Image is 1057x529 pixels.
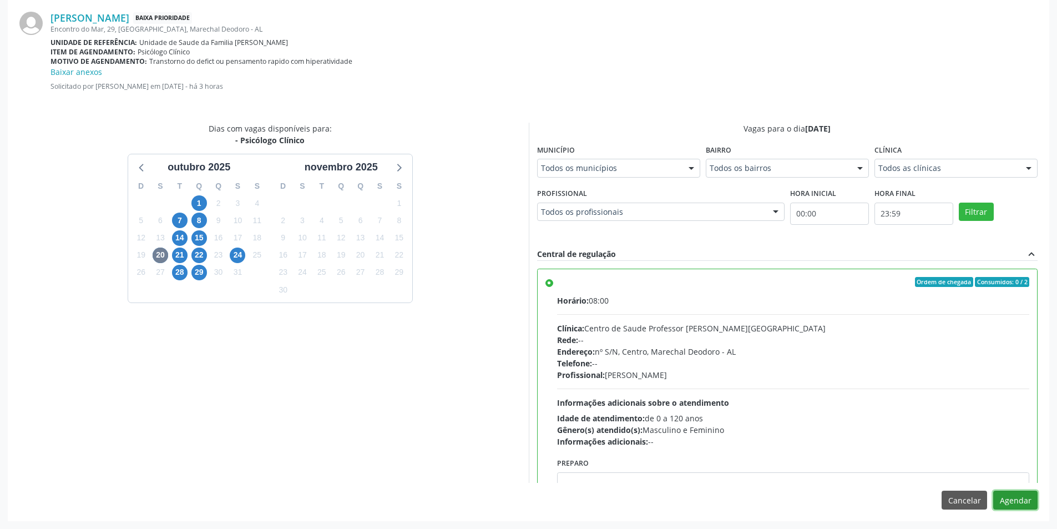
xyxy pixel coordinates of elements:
button: Agendar [993,491,1038,510]
label: Hora inicial [790,185,836,203]
span: quarta-feira, 1 de outubro de 2025 [191,195,207,211]
div: de 0 a 120 anos [557,412,1030,424]
b: Unidade de referência: [50,38,137,47]
span: domingo, 12 de outubro de 2025 [133,230,149,246]
div: outubro 2025 [163,160,235,175]
span: domingo, 26 de outubro de 2025 [133,265,149,280]
span: sexta-feira, 31 de outubro de 2025 [230,265,245,280]
span: Informações adicionais: [557,436,648,447]
b: Motivo de agendamento: [50,57,147,66]
span: segunda-feira, 6 de outubro de 2025 [153,213,168,228]
div: -- [557,436,1030,447]
span: domingo, 5 de outubro de 2025 [133,213,149,228]
span: Gênero(s) atendido(s): [557,425,643,435]
div: nº S/N, Centro, Marechal Deodoro - AL [557,346,1030,357]
span: quinta-feira, 23 de outubro de 2025 [211,248,226,263]
button: Filtrar [959,203,994,221]
div: Central de regulação [537,248,616,260]
div: Centro de Saude Professor [PERSON_NAME][GEOGRAPHIC_DATA] [557,323,1030,334]
span: Baixa Prioridade [133,12,192,24]
span: domingo, 30 de novembro de 2025 [275,282,291,298]
i: expand_less [1025,248,1038,260]
span: segunda-feira, 17 de novembro de 2025 [295,248,310,263]
span: sexta-feira, 10 de outubro de 2025 [230,213,245,228]
label: Município [537,142,575,159]
div: - Psicólogo Clínico [209,134,332,146]
span: Ordem de chegada [915,277,973,287]
span: sábado, 15 de novembro de 2025 [391,230,407,246]
span: quinta-feira, 30 de outubro de 2025 [211,265,226,280]
span: sábado, 8 de novembro de 2025 [391,213,407,228]
div: 08:00 [557,295,1030,306]
span: Horário: [557,295,589,306]
span: Informações adicionais sobre o atendimento [557,397,729,408]
div: Vagas para o dia [537,123,1038,134]
span: quinta-feira, 20 de novembro de 2025 [353,248,368,263]
button: Cancelar [942,491,987,510]
span: Rede: [557,335,578,345]
div: S [293,178,312,195]
span: segunda-feira, 20 de outubro de 2025 [153,248,168,263]
div: D [132,178,151,195]
div: novembro 2025 [300,160,382,175]
span: terça-feira, 28 de outubro de 2025 [172,265,188,280]
div: Dias com vagas disponíveis para: [209,123,332,146]
span: quinta-feira, 13 de novembro de 2025 [353,230,368,246]
span: sábado, 1 de novembro de 2025 [391,195,407,211]
span: domingo, 2 de novembro de 2025 [275,213,291,228]
div: S [228,178,247,195]
p: Solicitado por [PERSON_NAME] em [DATE] - há 3 horas [50,82,1038,91]
span: [DATE] [805,123,831,134]
div: D [274,178,293,195]
span: sexta-feira, 21 de novembro de 2025 [372,248,387,263]
span: Endereço: [557,346,595,357]
div: S [370,178,390,195]
label: Clínica [874,142,902,159]
input: Selecione o horário [790,203,869,225]
span: segunda-feira, 3 de novembro de 2025 [295,213,310,228]
span: terça-feira, 11 de novembro de 2025 [314,230,330,246]
span: sexta-feira, 28 de novembro de 2025 [372,265,387,280]
span: Telefone: [557,358,592,369]
div: -- [557,334,1030,346]
span: terça-feira, 25 de novembro de 2025 [314,265,330,280]
span: quinta-feira, 9 de outubro de 2025 [211,213,226,228]
span: segunda-feira, 24 de novembro de 2025 [295,265,310,280]
span: sábado, 22 de novembro de 2025 [391,248,407,263]
span: sábado, 29 de novembro de 2025 [391,265,407,280]
a: [PERSON_NAME] [50,12,129,24]
span: terça-feira, 14 de outubro de 2025 [172,230,188,246]
div: T [170,178,189,195]
span: sexta-feira, 24 de outubro de 2025 [230,248,245,263]
span: sábado, 4 de outubro de 2025 [249,195,265,211]
div: S [151,178,170,195]
div: Q [189,178,209,195]
span: Idade de atendimento: [557,413,645,424]
span: domingo, 9 de novembro de 2025 [275,230,291,246]
label: Profissional [537,185,587,203]
div: Q [331,178,351,195]
span: Transtorno do defict ou pensamento rapido com hiperatividade [149,57,352,66]
span: sábado, 11 de outubro de 2025 [249,213,265,228]
span: quarta-feira, 5 de novembro de 2025 [333,213,349,228]
span: domingo, 19 de outubro de 2025 [133,248,149,263]
span: quarta-feira, 29 de outubro de 2025 [191,265,207,280]
span: quarta-feira, 26 de novembro de 2025 [333,265,349,280]
span: quarta-feira, 15 de outubro de 2025 [191,230,207,246]
span: segunda-feira, 27 de outubro de 2025 [153,265,168,280]
span: Todos as clínicas [878,163,1015,174]
div: S [247,178,267,195]
div: [PERSON_NAME] [557,369,1030,381]
span: sábado, 18 de outubro de 2025 [249,230,265,246]
span: terça-feira, 4 de novembro de 2025 [314,213,330,228]
span: Clínica: [557,323,584,334]
span: Psicólogo Clínico [138,47,190,57]
span: sábado, 25 de outubro de 2025 [249,248,265,263]
input: Selecione o horário [874,203,953,225]
label: Hora final [874,185,916,203]
span: segunda-feira, 10 de novembro de 2025 [295,230,310,246]
span: quarta-feira, 8 de outubro de 2025 [191,213,207,228]
span: domingo, 16 de novembro de 2025 [275,248,291,263]
div: -- [557,357,1030,369]
span: Todos os municípios [541,163,677,174]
